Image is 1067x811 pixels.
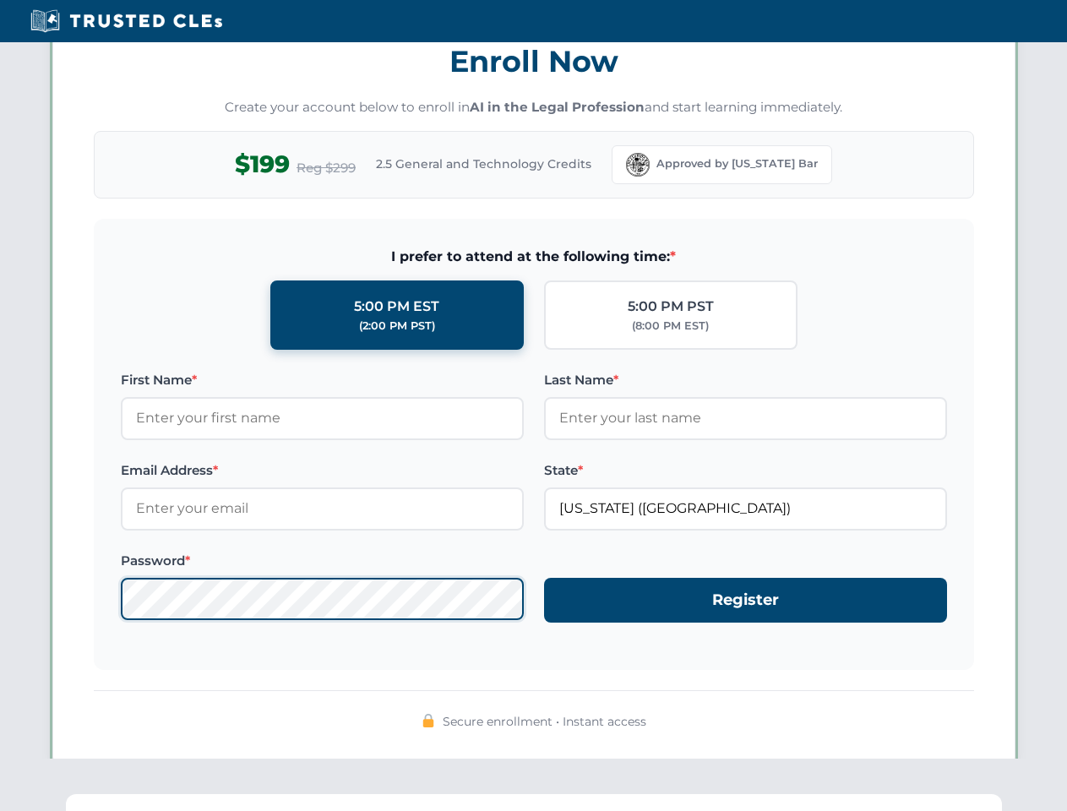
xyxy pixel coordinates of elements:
[470,99,645,115] strong: AI in the Legal Profession
[443,712,646,731] span: Secure enrollment • Instant access
[235,145,290,183] span: $199
[544,578,947,623] button: Register
[359,318,435,335] div: (2:00 PM PST)
[121,487,524,530] input: Enter your email
[121,460,524,481] label: Email Address
[94,98,974,117] p: Create your account below to enroll in and start learning immediately.
[121,397,524,439] input: Enter your first name
[121,370,524,390] label: First Name
[94,35,974,88] h3: Enroll Now
[422,714,435,727] img: 🔒
[376,155,591,173] span: 2.5 General and Technology Credits
[25,8,227,34] img: Trusted CLEs
[544,397,947,439] input: Enter your last name
[632,318,709,335] div: (8:00 PM EST)
[628,296,714,318] div: 5:00 PM PST
[626,153,650,177] img: Florida Bar
[121,246,947,268] span: I prefer to attend at the following time:
[544,370,947,390] label: Last Name
[121,551,524,571] label: Password
[544,487,947,530] input: Florida (FL)
[354,296,439,318] div: 5:00 PM EST
[297,158,356,178] span: Reg $299
[656,155,818,172] span: Approved by [US_STATE] Bar
[544,460,947,481] label: State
